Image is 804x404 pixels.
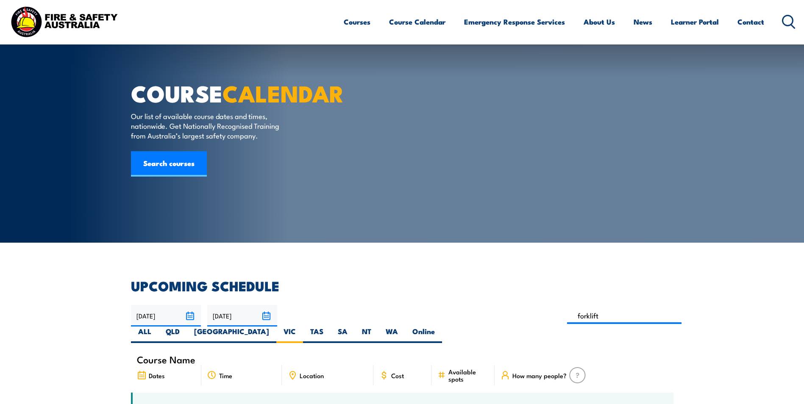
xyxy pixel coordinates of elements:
a: Courses [344,11,370,33]
p: Our list of available course dates and times, nationwide. Get Nationally Recognised Training from... [131,111,286,141]
input: To date [207,305,277,327]
label: TAS [303,327,331,343]
span: Time [219,372,232,379]
label: Online [405,327,442,343]
label: SA [331,327,355,343]
span: Location [300,372,324,379]
label: WA [378,327,405,343]
a: About Us [584,11,615,33]
span: Cost [391,372,404,379]
a: Learner Portal [671,11,719,33]
label: ALL [131,327,159,343]
label: VIC [276,327,303,343]
a: News [634,11,652,33]
span: Available spots [448,368,489,382]
a: Contact [737,11,764,33]
span: How many people? [512,372,567,379]
input: From date [131,305,201,327]
a: Course Calendar [389,11,445,33]
span: Course Name [137,356,195,363]
strong: CALENDAR [223,75,344,110]
a: Emergency Response Services [464,11,565,33]
input: Search Course [567,307,682,324]
a: Search courses [131,151,207,177]
label: QLD [159,327,187,343]
h1: COURSE [131,83,340,103]
h2: UPCOMING SCHEDULE [131,279,673,291]
label: NT [355,327,378,343]
span: Dates [149,372,165,379]
label: [GEOGRAPHIC_DATA] [187,327,276,343]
